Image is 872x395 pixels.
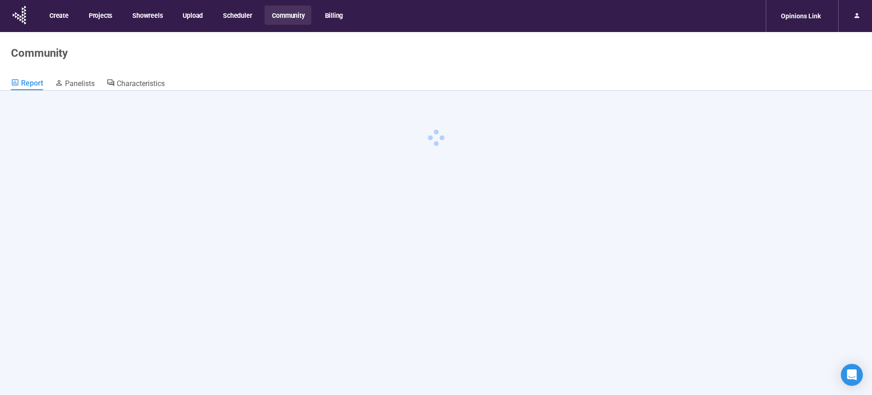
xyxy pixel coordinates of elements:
[55,78,95,90] a: Panelists
[65,79,95,88] span: Panelists
[175,5,209,25] button: Upload
[117,79,165,88] span: Characteristics
[11,78,43,90] a: Report
[21,79,43,87] span: Report
[775,7,826,25] div: Opinions Link
[42,5,75,25] button: Create
[11,47,68,60] h1: Community
[216,5,258,25] button: Scheduler
[318,5,350,25] button: Billing
[841,364,863,386] div: Open Intercom Messenger
[81,5,119,25] button: Projects
[265,5,311,25] button: Community
[125,5,169,25] button: Showreels
[107,78,165,90] a: Characteristics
